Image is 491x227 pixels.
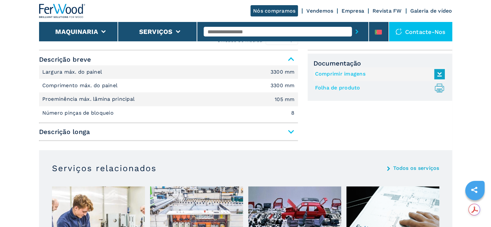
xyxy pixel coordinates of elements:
img: Contacte-nos [395,28,402,35]
a: Vendemos [306,8,333,14]
a: Todos os serviços [393,166,439,171]
em: 3300 mm [271,69,295,75]
iframe: Chat [464,198,486,222]
div: Contacte-nos [389,22,452,41]
a: Folha de produto [315,83,442,93]
span: Descrição breve [39,54,298,65]
a: Revista FW [373,8,402,14]
span: Descrição longa [39,126,298,138]
button: Serviços [139,28,173,36]
em: 105 mm [275,97,295,102]
span: Documentação [313,59,446,67]
p: Comprimento máx. do painel [42,82,119,89]
a: Nós compramos [251,5,298,16]
em: 3300 mm [271,83,295,88]
a: Galeria de vídeo [410,8,452,14]
em: 8 [291,110,294,116]
button: submit-button [352,24,362,39]
p: Largura máx. do painel [42,68,104,76]
button: Maquinaria [55,28,98,36]
p: Proeminência máx. lâmina principal [42,96,137,103]
a: Comprimir imagens [315,69,442,79]
img: Ferwood [39,4,86,18]
p: Número pinças de bloqueio [42,109,116,117]
div: Descrição breve [39,65,298,120]
a: sharethis [466,182,482,198]
h3: Serviços relacionados [52,163,157,173]
a: Empresa [342,8,364,14]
